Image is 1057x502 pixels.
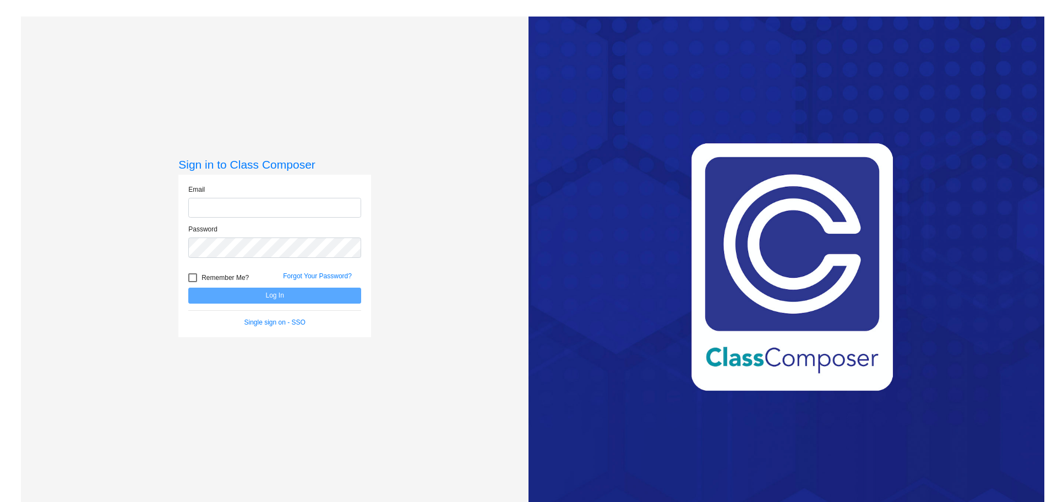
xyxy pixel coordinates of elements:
[201,271,249,284] span: Remember Me?
[283,272,352,280] a: Forgot Your Password?
[244,319,306,326] a: Single sign on - SSO
[188,185,205,195] label: Email
[188,224,217,234] label: Password
[188,288,361,304] button: Log In
[178,158,371,171] h3: Sign in to Class Composer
